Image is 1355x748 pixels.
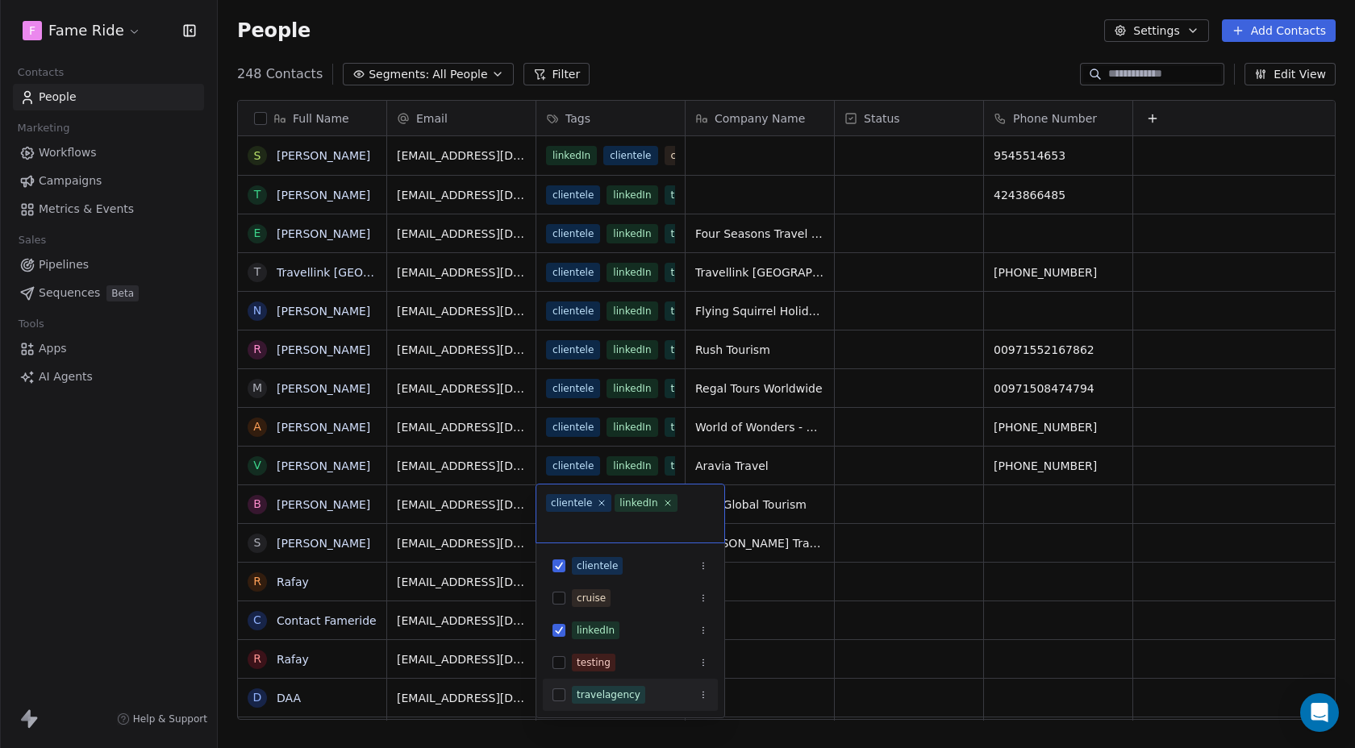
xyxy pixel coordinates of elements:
div: clientele [551,496,592,510]
div: clientele [577,559,618,573]
div: travelagency [577,688,640,702]
div: linkedIn [577,623,615,638]
div: cruise [577,591,606,605]
div: testing [577,655,611,670]
div: linkedIn [619,496,657,510]
div: Suggestions [543,550,718,711]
